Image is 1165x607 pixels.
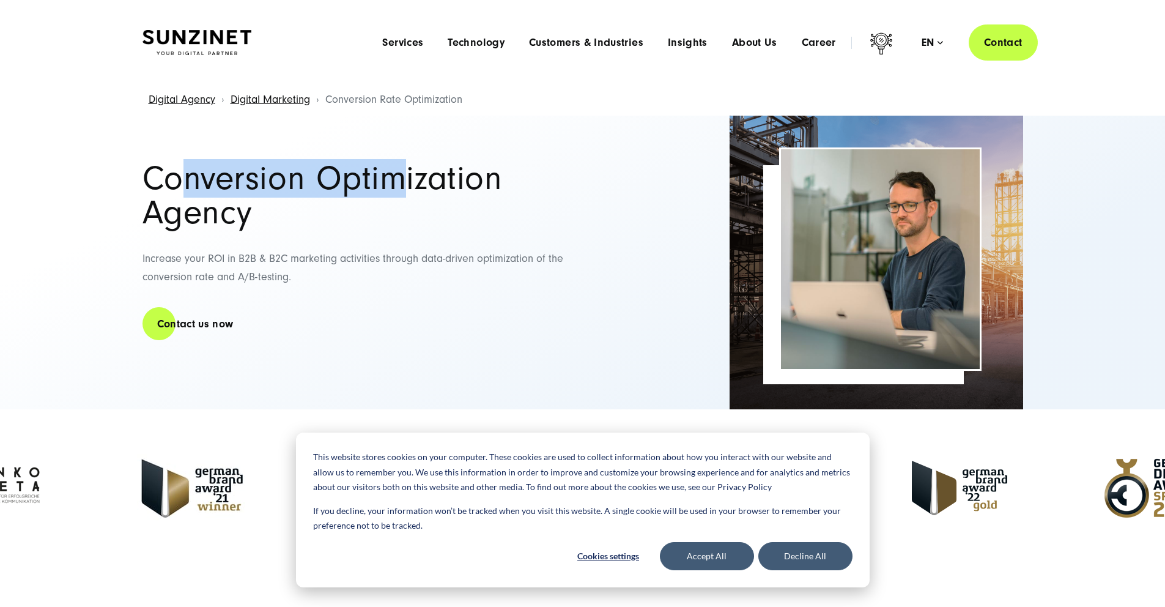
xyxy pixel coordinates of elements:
button: Accept All [660,542,754,570]
img: SUNZINET Full Service Digital Agentur [142,30,251,56]
a: About Us [732,37,777,49]
p: This website stores cookies on your computer. These cookies are used to collect information about... [313,450,852,495]
a: Contact us now [142,307,248,341]
button: Cookies settings [561,542,656,570]
img: Full-Service Digitalagentur SUNZINET - Strategieberatung_2 [730,116,1023,409]
p: Increase your ROI in B2B & B2C marketing activities through data-driven optimization of the conve... [142,250,571,287]
img: Conversion-optimization-agency [781,149,980,369]
a: Career [802,37,836,49]
a: Insights [668,37,708,49]
a: Customers & Industries [529,37,643,49]
button: Decline All [758,542,852,570]
a: Digital Marketing [231,93,310,106]
span: Conversion Rate Optimization [325,93,462,106]
a: Services [382,37,423,49]
p: If you decline, your information won’t be tracked when you visit this website. A single cookie wi... [313,504,852,534]
a: Contact [969,24,1038,61]
img: German Brand Award 2022 Gold Winner - Full Service Digital Agency SUNZINET [912,461,1007,515]
div: en [922,37,943,49]
a: Digital Agency [149,93,215,106]
div: Cookie banner [296,433,870,587]
h1: Conversion Optimization Agency [142,162,571,230]
img: German Brand Award 2021 Winner -Full Service Digital Agency SUNZINET [137,452,247,525]
a: Technology [448,37,505,49]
